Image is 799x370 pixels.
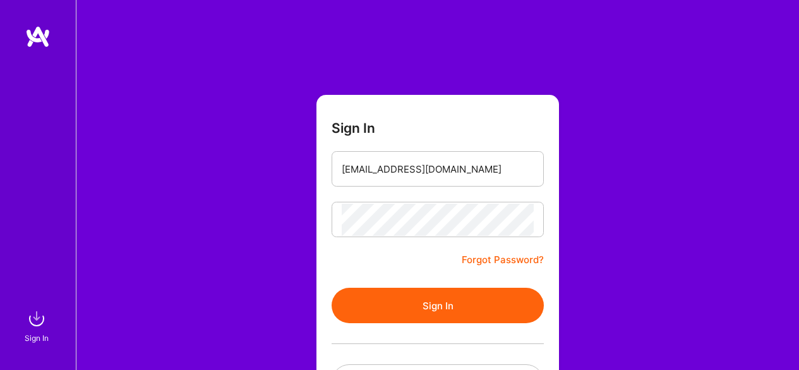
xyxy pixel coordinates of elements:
a: sign inSign In [27,306,49,345]
div: Sign In [25,331,49,345]
img: sign in [24,306,49,331]
img: logo [25,25,51,48]
button: Sign In [332,288,544,323]
a: Forgot Password? [462,252,544,268]
h3: Sign In [332,120,375,136]
input: Email... [342,153,534,185]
